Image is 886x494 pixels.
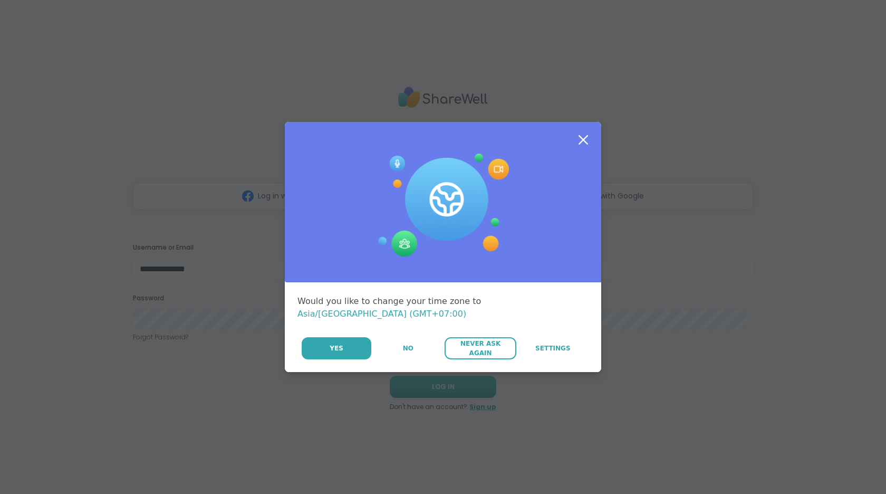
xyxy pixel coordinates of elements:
span: Yes [330,344,343,353]
img: Session Experience [377,154,509,257]
a: Settings [517,337,589,359]
span: No [403,344,413,353]
span: Asia/[GEOGRAPHIC_DATA] (GMT+07:00) [297,309,466,319]
span: Never Ask Again [450,339,511,358]
div: Would you like to change your time zone to [297,295,589,320]
span: Settings [535,344,571,353]
button: Yes [302,337,371,359]
button: Never Ask Again [445,337,516,359]
button: No [372,337,444,359]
